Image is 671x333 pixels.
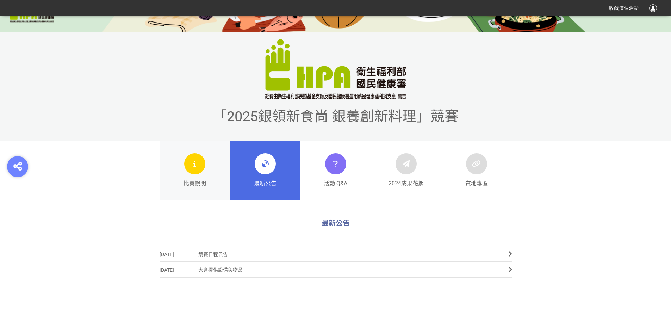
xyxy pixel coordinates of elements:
[441,141,512,200] a: 質地專區
[160,247,198,263] span: [DATE]
[184,179,206,188] span: 比賽說明
[265,39,406,99] img: 「2025銀領新食尚 銀養創新料理」競賽
[160,262,512,278] a: [DATE]大會提供設備與物品
[300,141,371,200] a: 活動 Q&A
[254,179,277,188] span: 最新公告
[198,247,498,263] span: 競賽日程公告
[465,179,488,188] span: 質地專區
[198,262,498,278] span: 大會提供設備與物品
[213,118,459,122] a: 「2025銀領新食尚 銀養創新料理」競賽
[160,246,512,262] a: [DATE]競賽日程公告
[609,5,639,11] span: 收藏這個活動
[371,141,441,200] a: 2024成果花絮
[160,141,230,200] a: 比賽說明
[213,108,459,125] span: 「2025銀領新食尚 銀養創新料理」競賽
[322,219,350,227] span: 最新公告
[160,262,198,278] span: [DATE]
[230,141,300,200] a: 最新公告
[389,179,424,188] span: 2024成果花絮
[324,179,347,188] span: 活動 Q&A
